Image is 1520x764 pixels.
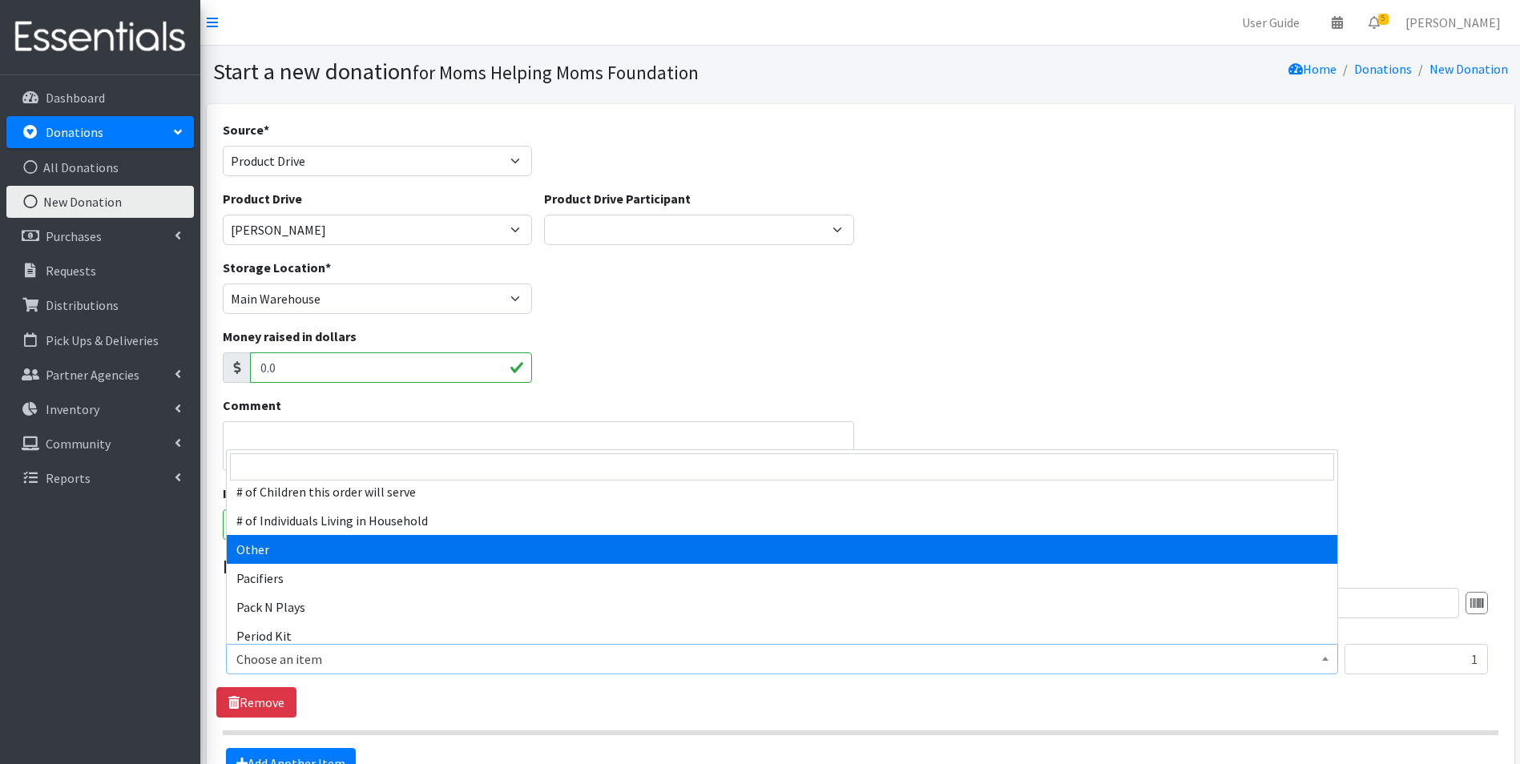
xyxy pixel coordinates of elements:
label: Product Drive [223,189,302,208]
a: Dashboard [6,82,194,114]
li: Other [227,535,1337,564]
p: Reports [46,470,91,486]
a: Requests [6,255,194,287]
label: Source [223,120,269,139]
li: # of Children this order will serve [227,477,1337,506]
li: Period Kit [227,621,1337,650]
span: Choose an item [236,648,1328,670]
input: Quantity [1345,644,1488,674]
li: Pack N Plays [227,593,1337,621]
li: # of Individuals Living in Household [227,506,1337,535]
a: User Guide [1229,6,1312,38]
abbr: required [264,122,269,138]
p: Inventory [46,401,99,417]
span: Choose an item [226,644,1338,674]
a: 5 [1356,6,1393,38]
a: All Donations [6,151,194,183]
p: Dashboard [46,90,105,106]
a: Partner Agencies [6,359,194,391]
label: Product Drive Participant [544,189,691,208]
a: Remove [216,687,296,718]
a: Donations [6,116,194,148]
p: Donations [46,124,103,140]
p: Community [46,436,111,452]
a: Reports [6,462,194,494]
abbr: required [325,259,331,275]
label: Comment [223,396,281,415]
legend: Items in this donation [223,553,1498,581]
label: Money raised in dollars [223,327,357,346]
small: for Moms Helping Moms Foundation [413,61,699,84]
p: Purchases [46,228,102,244]
a: Pick Ups & Deliveries [6,324,194,356]
h1: Start a new donation [213,58,855,86]
p: Pick Ups & Deliveries [46,332,159,348]
a: Distributions [6,289,194,321]
p: Distributions [46,297,119,313]
label: Issued on [223,484,284,503]
p: Partner Agencies [46,367,139,383]
a: [PERSON_NAME] [1393,6,1514,38]
a: Inventory [6,393,194,425]
a: New Donation [6,186,194,218]
p: Requests [46,263,96,279]
a: Home [1288,61,1337,77]
a: Purchases [6,220,194,252]
li: Pacifiers [227,564,1337,593]
img: HumanEssentials [6,10,194,64]
a: New Donation [1429,61,1508,77]
label: Storage Location [223,258,331,277]
a: Donations [1354,61,1412,77]
a: Community [6,428,194,460]
span: 5 [1378,14,1389,25]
